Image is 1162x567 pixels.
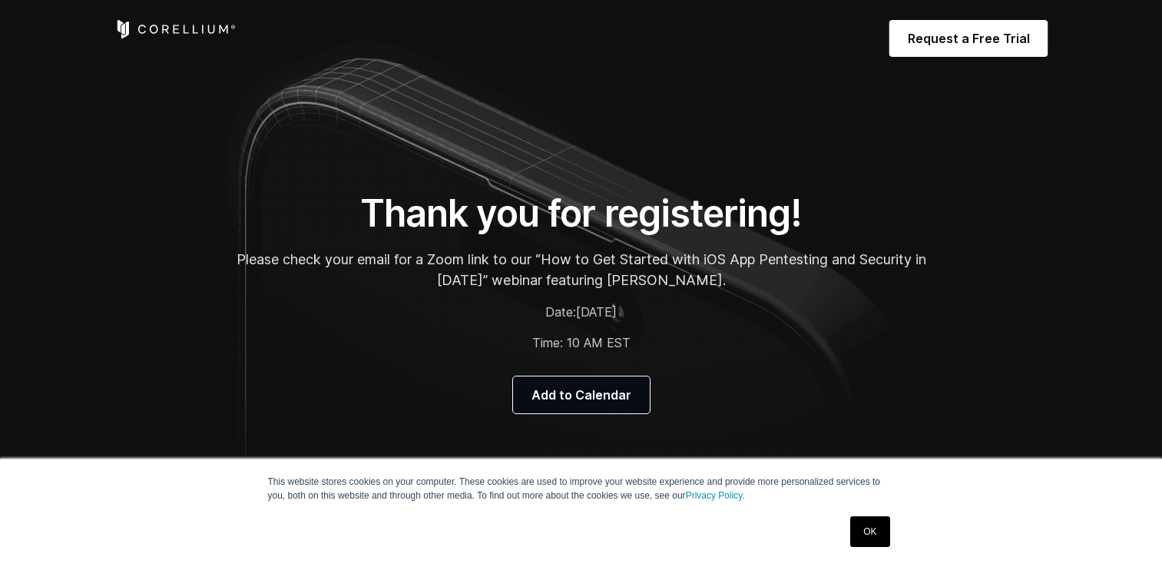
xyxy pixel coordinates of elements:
[889,20,1048,57] a: Request a Free Trial
[236,191,927,237] h1: Thank you for registering!
[513,376,650,413] a: Add to Calendar
[686,490,745,501] a: Privacy Policy.
[576,304,617,320] span: [DATE]
[236,333,927,352] p: Time: 10 AM EST
[268,475,895,502] p: This website stores cookies on your computer. These cookies are used to improve your website expe...
[114,20,237,38] a: Corellium Home
[236,303,927,321] p: Date:
[236,249,927,290] p: Please check your email for a Zoom link to our “How to Get Started with iOS App Pentesting and Se...
[908,29,1030,48] span: Request a Free Trial
[531,386,631,404] span: Add to Calendar
[850,516,889,547] a: OK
